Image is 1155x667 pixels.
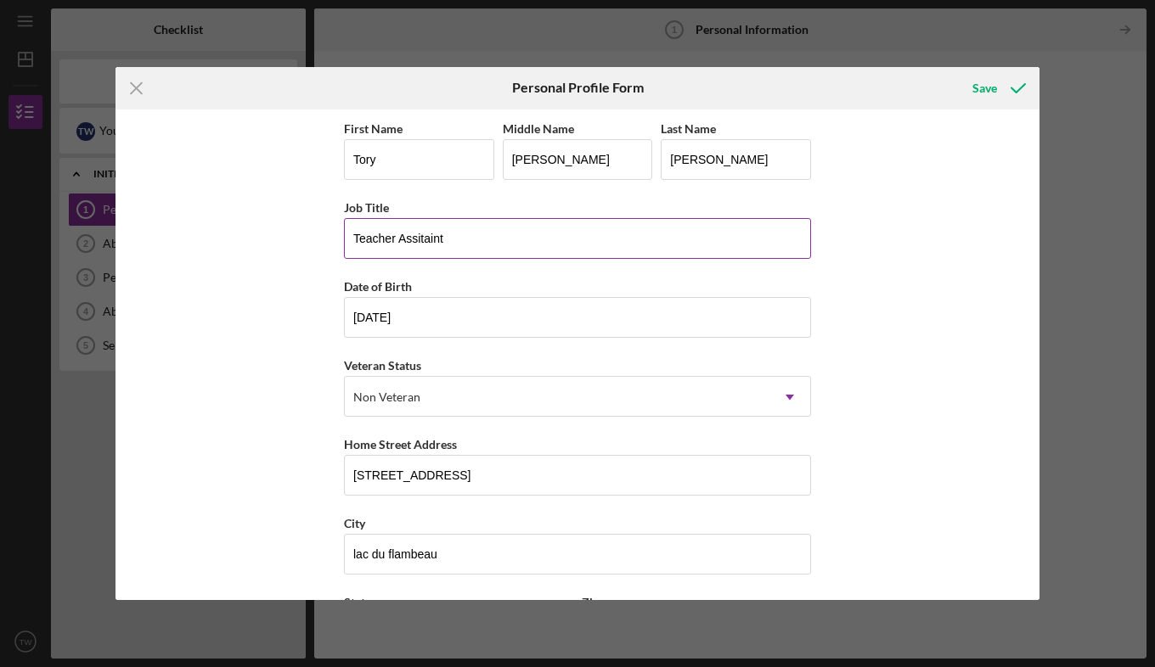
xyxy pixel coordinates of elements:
[512,80,644,95] h6: Personal Profile Form
[344,121,403,136] label: First Name
[344,279,412,294] label: Date of Birth
[344,516,365,530] label: City
[582,595,600,609] label: Zip
[344,437,457,451] label: Home Street Address
[344,200,389,215] label: Job Title
[972,71,997,105] div: Save
[503,121,574,136] label: Middle Name
[661,121,716,136] label: Last Name
[955,71,1039,105] button: Save
[353,390,420,404] div: Non Veteran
